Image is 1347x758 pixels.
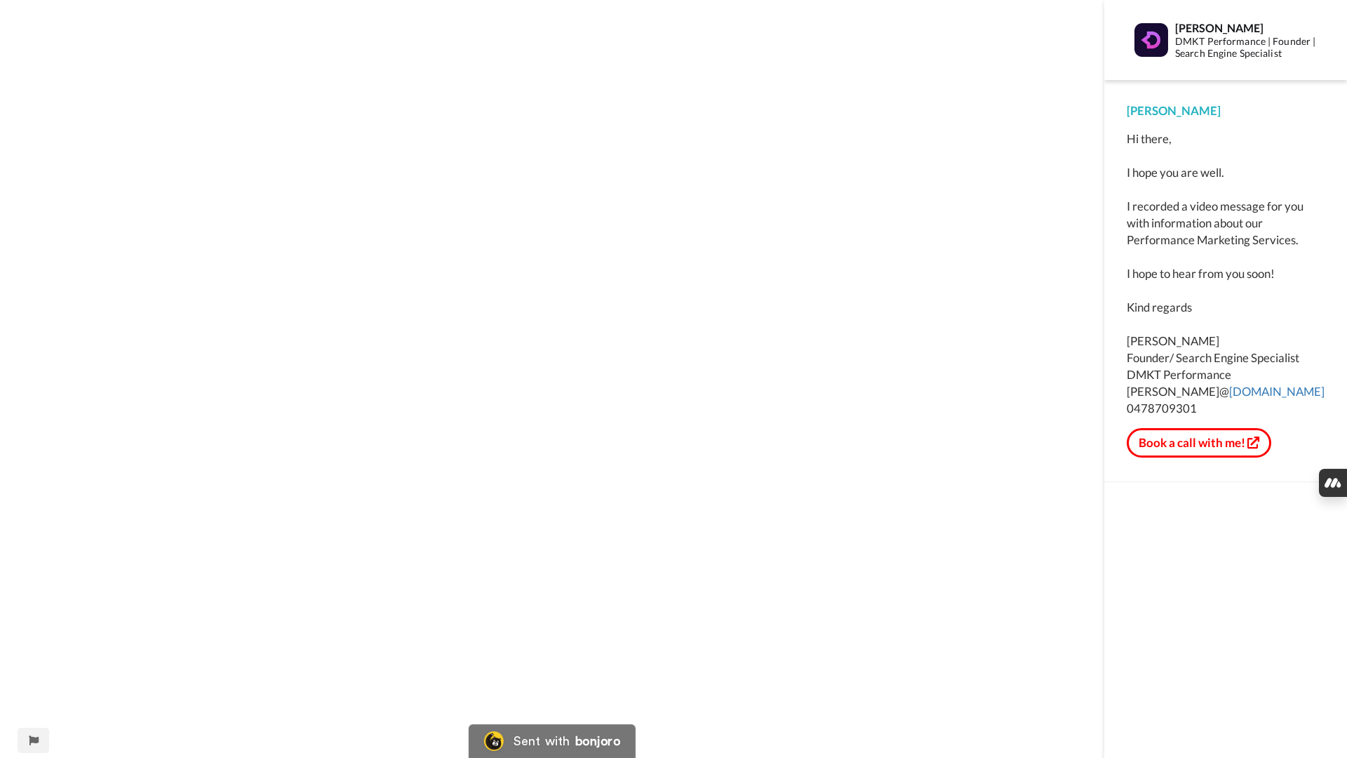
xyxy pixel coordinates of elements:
a: Bonjoro LogoSent withbonjoro [469,724,636,758]
img: Profile Image [1134,23,1168,57]
img: Bonjoro Logo [484,731,504,751]
div: Hi there, I hope you are well. I recorded a video message for you with information about our Perf... [1127,131,1325,417]
div: [PERSON_NAME] [1127,102,1325,119]
a: [DOMAIN_NAME] [1229,384,1325,399]
div: DMKT Performance | Founder | Search Engine Specialist [1175,36,1324,60]
button: Book a call with me! [1127,428,1271,458]
div: [PERSON_NAME] [1175,21,1324,34]
div: bonjoro [575,735,620,747]
div: Sent with [514,735,570,747]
